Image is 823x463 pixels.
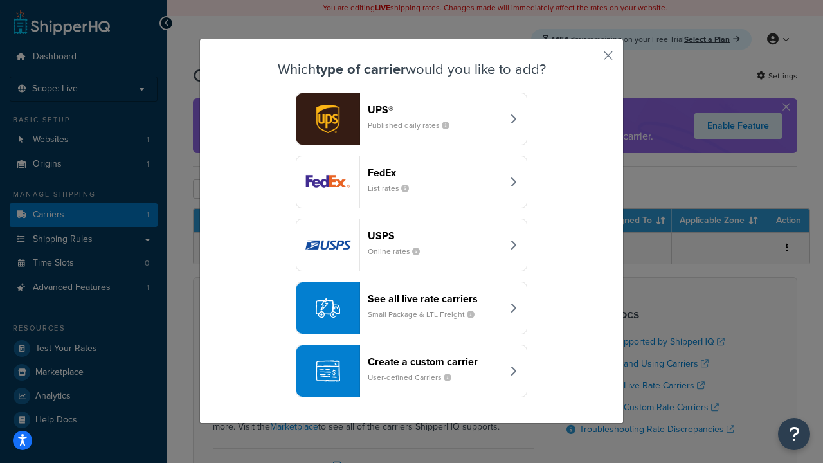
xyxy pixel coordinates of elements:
small: Small Package & LTL Freight [368,309,485,320]
button: Create a custom carrierUser-defined Carriers [296,345,527,397]
header: UPS® [368,104,502,116]
img: ups logo [296,93,359,145]
img: fedEx logo [296,156,359,208]
header: Create a custom carrier [368,356,502,368]
button: ups logoUPS®Published daily rates [296,93,527,145]
button: fedEx logoFedExList rates [296,156,527,208]
header: USPS [368,230,502,242]
button: Open Resource Center [778,418,810,450]
button: See all live rate carriersSmall Package & LTL Freight [296,282,527,334]
small: Published daily rates [368,120,460,131]
header: FedEx [368,167,502,179]
small: Online rates [368,246,430,257]
header: See all live rate carriers [368,293,502,305]
img: usps logo [296,219,359,271]
small: User-defined Carriers [368,372,462,383]
img: icon-carrier-custom-c93b8a24.svg [316,359,340,383]
strong: type of carrier [316,59,406,80]
img: icon-carrier-liverate-becf4550.svg [316,296,340,320]
button: usps logoUSPSOnline rates [296,219,527,271]
small: List rates [368,183,419,194]
h3: Which would you like to add? [232,62,591,77]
